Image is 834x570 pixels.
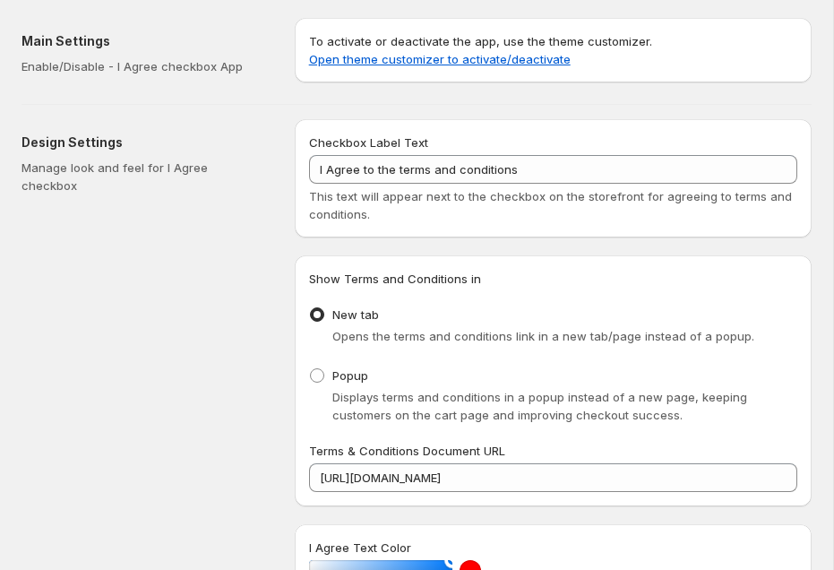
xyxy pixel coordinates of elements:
span: Popup [332,368,368,383]
p: Enable/Disable - I Agree checkbox App [21,57,266,75]
span: Checkbox Label Text [309,135,428,150]
p: To activate or deactivate the app, use the theme customizer. [309,32,797,68]
a: Open theme customizer to activate/deactivate [309,52,571,66]
span: Show Terms and Conditions in [309,272,481,286]
span: New tab [332,307,379,322]
span: Terms & Conditions Document URL [309,444,505,458]
p: Manage look and feel for I Agree checkbox [21,159,266,194]
label: I Agree Text Color [309,539,411,557]
h2: Main Settings [21,32,266,50]
h2: Design Settings [21,134,266,151]
input: https://yourstoredomain.com/termsandconditions.html [309,463,797,492]
span: This text will appear next to the checkbox on the storefront for agreeing to terms and conditions. [309,189,792,221]
span: Displays terms and conditions in a popup instead of a new page, keeping customers on the cart pag... [332,390,747,422]
span: Opens the terms and conditions link in a new tab/page instead of a popup. [332,329,754,343]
